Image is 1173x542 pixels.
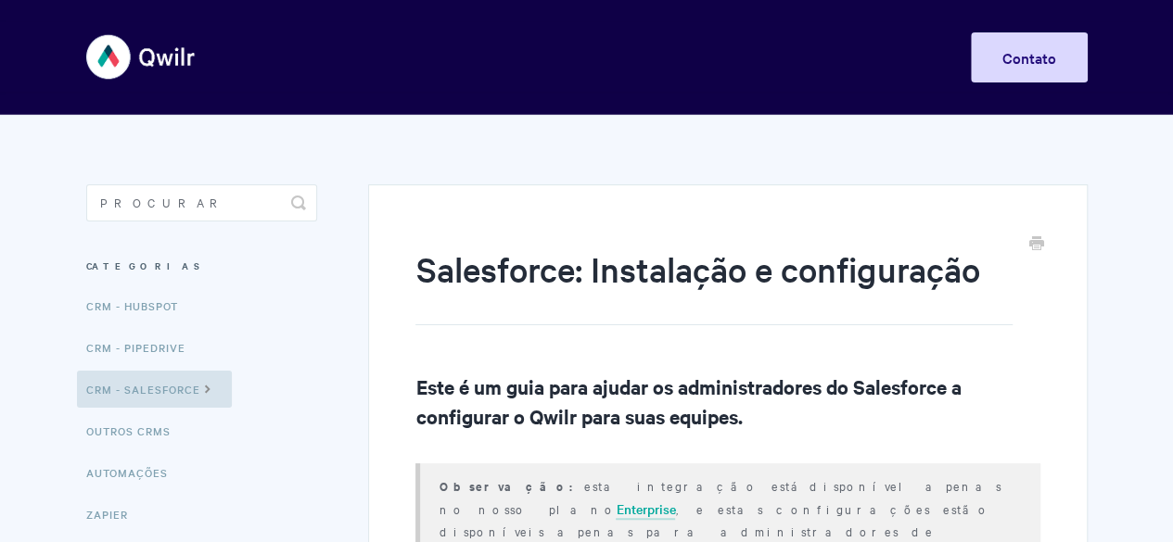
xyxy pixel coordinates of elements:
font: Enterprise [616,499,675,518]
a: Automações [86,454,182,491]
a: Contato [971,32,1088,82]
a: Imprimir este artigo [1029,234,1044,255]
font: Contato [1002,47,1056,68]
input: Procurar [86,184,317,221]
a: CRM - HubSpot [86,287,192,324]
font: CRM - Pipedrive [86,340,185,355]
font: Outros CRMs [86,423,171,438]
font: CRM - Salesforce [86,382,200,397]
a: CRM - Pipedrive [86,329,199,366]
font: Categorias [86,258,208,272]
a: Zapier [86,496,142,533]
font: Automações [86,465,168,480]
a: Outros CRMs [86,412,185,449]
font: Observação: [439,477,583,495]
font: CRM - HubSpot [86,298,178,313]
font: Este é um guia para ajudar os administradores do Salesforce a configurar o Qwilr para suas equipes. [415,373,961,429]
a: CRM - Salesforce [77,371,232,408]
img: Central de Ajuda Qwilr [86,22,197,92]
a: Enterprise [616,499,675,520]
font: Zapier [86,507,128,522]
font: esta integração está disponível apenas no nosso plano [439,477,1001,517]
font: Salesforce: Instalação e configuração [415,246,979,291]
